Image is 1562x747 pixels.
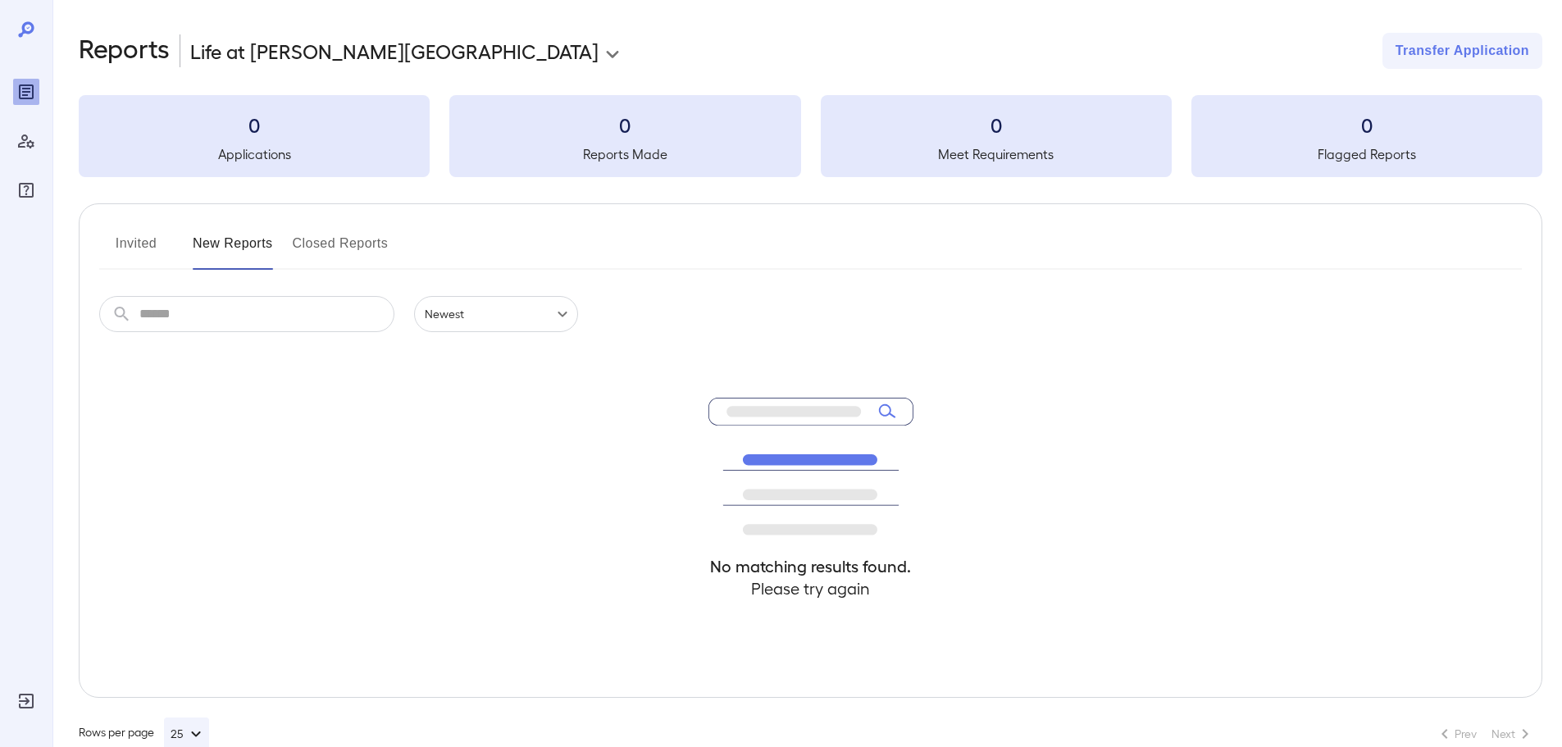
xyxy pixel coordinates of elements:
[79,95,1542,177] summary: 0Applications0Reports Made0Meet Requirements0Flagged Reports
[193,230,273,270] button: New Reports
[821,112,1172,138] h3: 0
[449,112,800,138] h3: 0
[1382,33,1542,69] button: Transfer Application
[79,144,430,164] h5: Applications
[449,144,800,164] h5: Reports Made
[293,230,389,270] button: Closed Reports
[99,230,173,270] button: Invited
[708,555,913,577] h4: No matching results found.
[1191,144,1542,164] h5: Flagged Reports
[13,128,39,154] div: Manage Users
[821,144,1172,164] h5: Meet Requirements
[13,177,39,203] div: FAQ
[1191,112,1542,138] h3: 0
[13,79,39,105] div: Reports
[414,296,578,332] div: Newest
[708,577,913,599] h4: Please try again
[190,38,599,64] p: Life at [PERSON_NAME][GEOGRAPHIC_DATA]
[79,112,430,138] h3: 0
[79,33,170,69] h2: Reports
[13,688,39,714] div: Log Out
[1428,721,1542,747] nav: pagination navigation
